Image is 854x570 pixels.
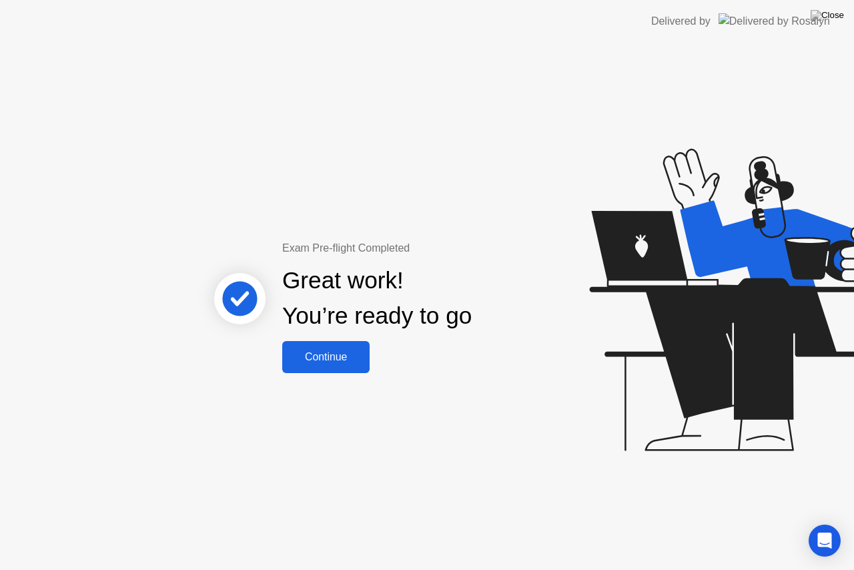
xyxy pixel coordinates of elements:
[282,341,370,373] button: Continue
[809,525,841,557] div: Open Intercom Messenger
[811,10,844,21] img: Close
[651,13,711,29] div: Delivered by
[282,240,558,256] div: Exam Pre-flight Completed
[719,13,830,29] img: Delivered by Rosalyn
[282,263,472,334] div: Great work! You’re ready to go
[286,351,366,363] div: Continue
